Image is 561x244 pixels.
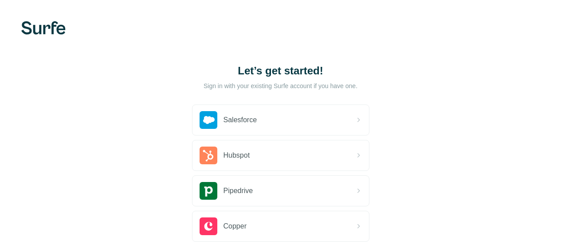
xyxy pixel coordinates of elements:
span: Pipedrive [224,186,253,196]
p: Sign in with your existing Surfe account if you have one. [204,81,357,90]
h1: Let’s get started! [192,64,369,78]
span: Salesforce [224,115,257,125]
span: Hubspot [224,150,250,161]
img: Surfe's logo [21,21,66,35]
span: Copper [224,221,247,232]
img: copper's logo [200,217,217,235]
img: pipedrive's logo [200,182,217,200]
img: salesforce's logo [200,111,217,129]
img: hubspot's logo [200,147,217,164]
